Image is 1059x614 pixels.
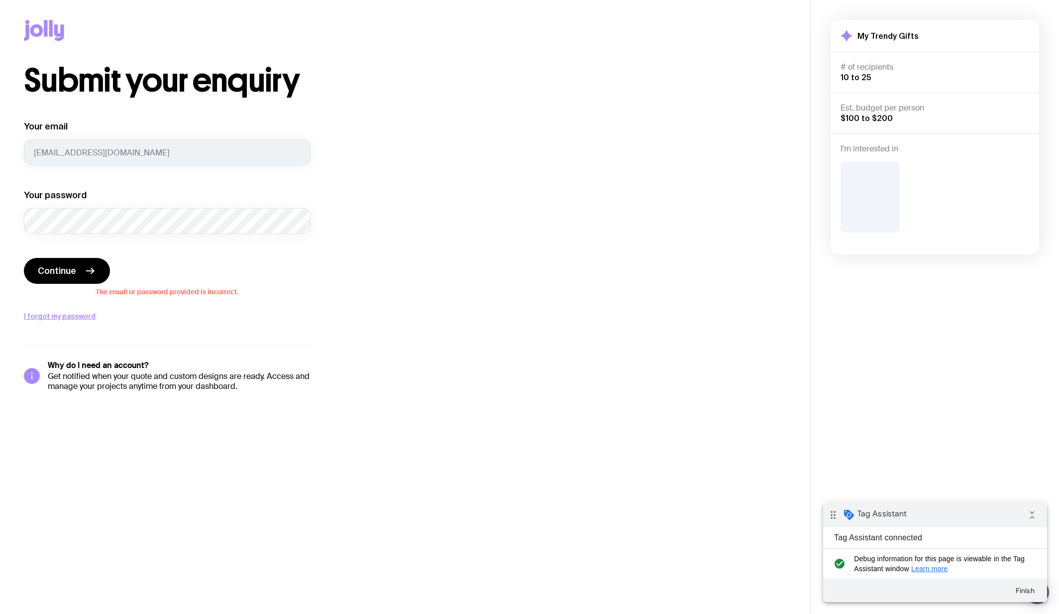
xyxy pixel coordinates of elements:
i: Collapse debug badge [199,2,219,22]
button: Finish [184,79,220,97]
p: Get notified when your quote and custom designs are ready. Access and manage your projects anytim... [48,371,311,391]
span: Continue [38,265,76,277]
span: Debug information for this page is viewable in the Tag Assistant window [31,51,208,71]
h5: Why do I need an account? [48,361,311,370]
label: Your password [24,189,87,201]
h4: I'm interested in [841,144,1029,154]
a: Learn more [88,62,125,70]
h1: Submit your enquiry [24,65,358,97]
input: you@email.com [24,139,311,165]
span: The email or password provided is incorrect. [24,286,311,296]
button: Continue [24,258,110,284]
label: Your email [24,121,68,132]
button: I forgot my password [24,312,96,320]
h4: Est. budget per person [841,103,1029,113]
span: 10 to 25 [841,73,871,82]
h4: # of recipients [841,62,1029,72]
h2: My Trendy Gifts [857,31,919,41]
span: Tag Assistant [34,6,84,16]
i: check_circle [8,51,24,71]
span: $100 to $200 [841,114,893,123]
